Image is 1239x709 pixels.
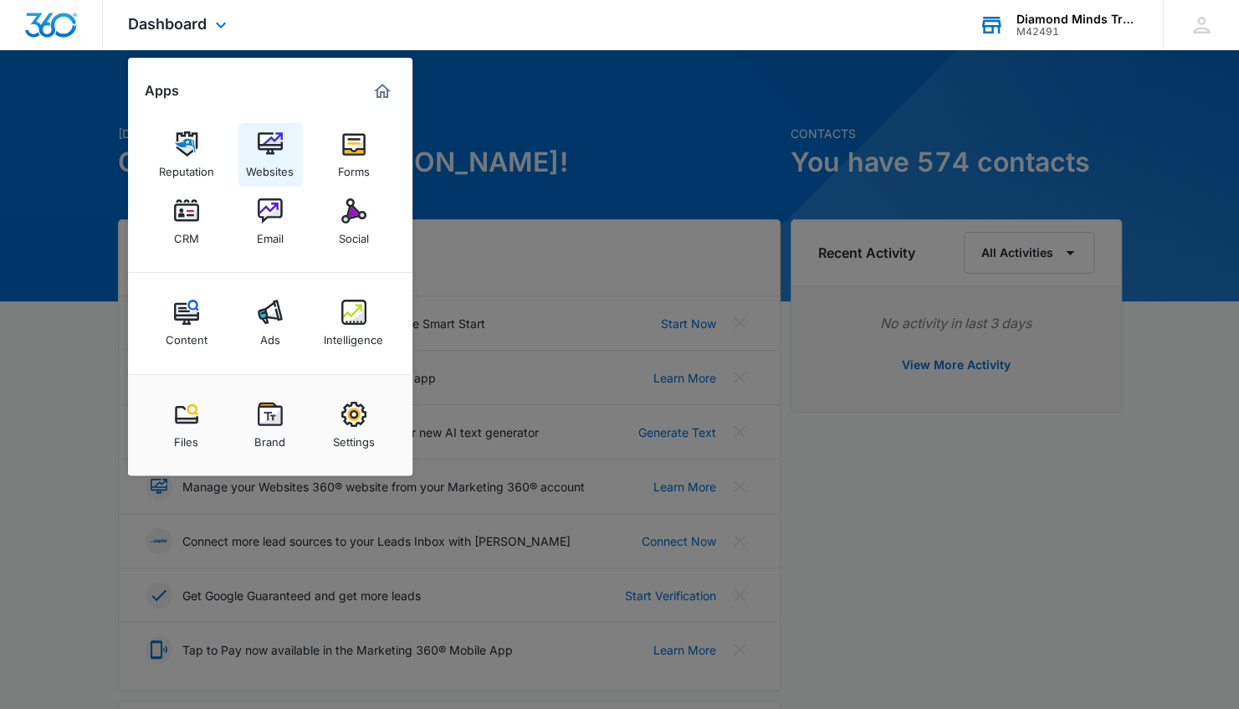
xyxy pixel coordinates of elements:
[159,157,214,178] div: Reputation
[155,123,218,187] a: Reputation
[333,427,375,449] div: Settings
[174,427,198,449] div: Files
[155,291,218,355] a: Content
[338,157,370,178] div: Forms
[322,291,386,355] a: Intelligence
[369,78,396,105] a: Marketing 360® Dashboard
[322,393,386,457] a: Settings
[238,393,302,457] a: Brand
[238,291,302,355] a: Ads
[246,157,294,178] div: Websites
[155,393,218,457] a: Files
[1016,26,1139,38] div: account id
[238,190,302,254] a: Email
[128,15,207,33] span: Dashboard
[238,123,302,187] a: Websites
[322,123,386,187] a: Forms
[257,223,284,245] div: Email
[174,223,199,245] div: CRM
[166,325,207,347] div: Content
[260,325,280,347] div: Ads
[155,190,218,254] a: CRM
[254,427,285,449] div: Brand
[1016,13,1139,26] div: account name
[324,325,383,347] div: Intelligence
[322,190,386,254] a: Social
[339,223,369,245] div: Social
[145,83,179,99] h2: Apps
